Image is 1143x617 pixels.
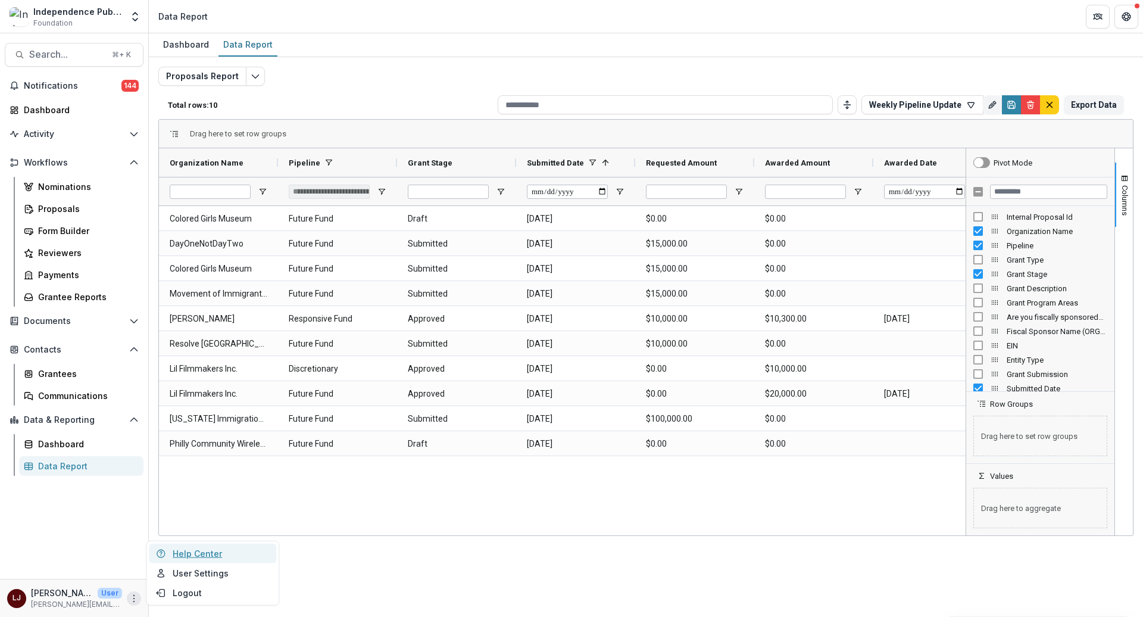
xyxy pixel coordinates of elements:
[1007,298,1107,307] span: Grant Program Areas
[527,382,624,406] span: [DATE]
[646,207,744,231] span: $0.00
[1040,95,1059,114] button: default
[408,307,505,331] span: Approved
[966,281,1114,295] div: Grant Description Column
[170,307,267,331] span: [PERSON_NAME]
[408,382,505,406] span: Approved
[408,407,505,431] span: Submitted
[884,307,982,331] span: [DATE]
[289,382,386,406] span: Future Fund
[646,307,744,331] span: $10,000.00
[24,104,134,116] div: Dashboard
[33,18,73,29] span: Foundation
[966,381,1114,395] div: Submitted Date Column
[765,332,863,356] span: $0.00
[765,207,863,231] span: $0.00
[734,187,744,197] button: Open Filter Menu
[966,210,1114,224] div: Internal Proposal Id Column
[24,129,124,139] span: Activity
[5,340,143,359] button: Open Contacts
[646,407,744,431] span: $100,000.00
[19,243,143,263] a: Reviewers
[527,207,624,231] span: [DATE]
[966,367,1114,381] div: Grant Submission Column
[884,158,937,167] span: Awarded Date
[33,5,122,18] div: Independence Public Media Foundation
[983,95,1002,114] button: Rename
[5,100,143,120] a: Dashboard
[38,438,134,450] div: Dashboard
[527,332,624,356] span: [DATE]
[38,202,134,215] div: Proposals
[258,187,267,197] button: Open Filter Menu
[154,8,213,25] nav: breadcrumb
[170,357,267,381] span: Lil Filmmakers Inc.
[765,257,863,281] span: $0.00
[765,158,830,167] span: Awarded Amount
[994,158,1032,167] div: Pivot Mode
[1021,95,1040,114] button: Delete
[527,232,624,256] span: [DATE]
[110,48,133,61] div: ⌘ + K
[38,291,134,303] div: Grantee Reports
[218,36,277,53] div: Data Report
[289,207,386,231] span: Future Fund
[38,247,134,259] div: Reviewers
[127,5,143,29] button: Open entity switcher
[158,36,214,53] div: Dashboard
[19,177,143,197] a: Nominations
[408,282,505,306] span: Submitted
[853,187,863,197] button: Open Filter Menu
[5,43,143,67] button: Search...
[190,129,286,138] div: Row Groups
[289,158,320,167] span: Pipeline
[190,129,286,138] span: Drag here to set row groups
[765,432,863,456] span: $0.00
[170,407,267,431] span: [US_STATE] Immigration and Citizenship Coalition
[408,357,505,381] span: Approved
[1007,227,1107,236] span: Organization Name
[966,238,1114,253] div: Pipeline Column
[121,80,139,92] span: 144
[496,187,505,197] button: Open Filter Menu
[765,407,863,431] span: $0.00
[24,158,124,168] span: Workflows
[31,587,93,599] p: [PERSON_NAME]
[646,282,744,306] span: $15,000.00
[38,389,134,402] div: Communications
[527,257,624,281] span: [DATE]
[966,253,1114,267] div: Grant Type Column
[289,282,386,306] span: Future Fund
[1007,255,1107,264] span: Grant Type
[19,221,143,241] a: Form Builder
[966,324,1114,338] div: Fiscal Sponsor Name (ORG_FISCAL_SPONSOR_NAME) Column
[170,158,243,167] span: Organization Name
[289,307,386,331] span: Responsive Fund
[765,307,863,331] span: $10,300.00
[527,282,624,306] span: [DATE]
[289,257,386,281] span: Future Fund
[377,187,386,197] button: Open Filter Menu
[158,10,208,23] div: Data Report
[966,224,1114,238] div: Organization Name Column
[1114,5,1138,29] button: Get Help
[38,269,134,281] div: Payments
[1007,270,1107,279] span: Grant Stage
[218,33,277,57] a: Data Report
[646,185,727,199] input: Requested Amount Filter Input
[765,282,863,306] span: $0.00
[765,232,863,256] span: $0.00
[765,357,863,381] span: $10,000.00
[861,95,983,114] button: Weekly Pipeline Update
[289,432,386,456] span: Future Fund
[158,33,214,57] a: Dashboard
[170,257,267,281] span: Colored Girls Museum
[527,307,624,331] span: [DATE]
[170,382,267,406] span: Lil Filmmakers Inc.
[13,594,21,602] div: Lorraine Jabouin
[19,287,143,307] a: Grantee Reports
[1007,241,1107,250] span: Pipeline
[646,332,744,356] span: $10,000.00
[408,332,505,356] span: Submitted
[19,456,143,476] a: Data Report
